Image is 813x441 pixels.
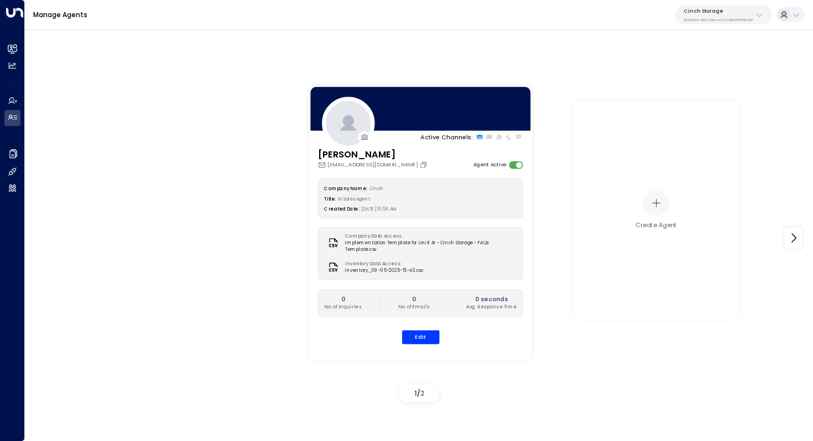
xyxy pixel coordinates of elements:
h2: 0 [398,295,430,303]
label: Inventory Data Access: [345,260,420,267]
label: Created Date: [324,206,359,212]
span: inventory_09-05-2025-15-43.csv [345,267,423,274]
label: Company Name: [324,185,367,191]
p: 20dc0344-df52-49ea-bc2a-8bb80861e769 [684,18,753,22]
div: Create Agent [635,221,677,230]
h2: 0 [324,295,362,303]
p: No. of Inquiries [324,303,362,310]
button: Cinch Storage20dc0344-df52-49ea-bc2a-8bb80861e769 [675,5,772,24]
span: Implementation Template for Uniti AI - Cinch Storage - FAQs Template.csv [345,240,517,253]
span: [DATE] 10:56 AM [361,206,397,212]
p: Active Channels: [420,133,473,141]
button: Copy [419,161,429,169]
h2: 0 seconds [466,295,517,303]
p: Avg. Response Time [466,303,517,310]
span: 2 [420,389,424,398]
label: Agent Active [473,161,505,169]
span: Cinch [369,185,383,191]
p: No. of Emails [398,303,430,310]
a: Manage Agents [33,10,87,19]
div: [EMAIL_ADDRESS][DOMAIN_NAME] [317,161,429,169]
h3: [PERSON_NAME] [317,148,429,161]
p: Cinch Storage [684,8,753,14]
label: Company Data Access: [345,233,513,239]
div: / [398,384,440,402]
label: Title: [324,196,336,202]
span: 1 [414,389,417,398]
button: Edit [402,330,439,344]
span: AI Sales Agent [338,196,371,202]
